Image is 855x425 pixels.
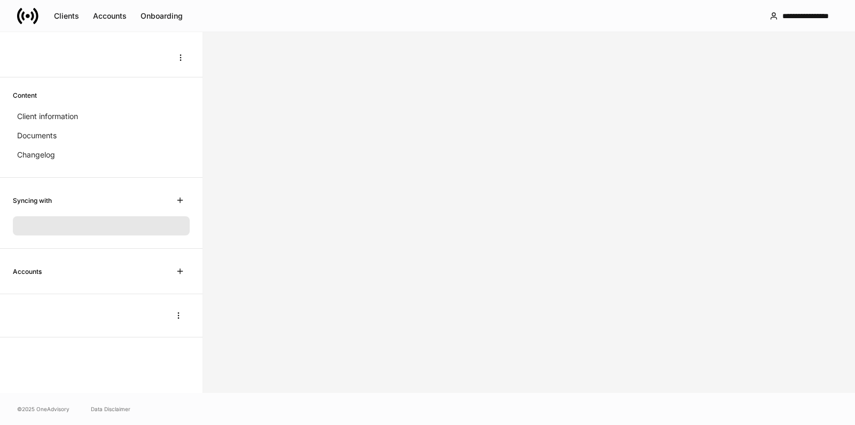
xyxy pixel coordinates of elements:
[86,7,134,25] button: Accounts
[17,149,55,160] p: Changelog
[13,107,190,126] a: Client information
[134,7,190,25] button: Onboarding
[17,130,57,141] p: Documents
[13,90,37,100] h6: Content
[13,126,190,145] a: Documents
[47,7,86,25] button: Clients
[17,405,69,413] span: © 2025 OneAdvisory
[13,195,52,206] h6: Syncing with
[91,405,130,413] a: Data Disclaimer
[93,12,127,20] div: Accounts
[17,111,78,122] p: Client information
[141,12,183,20] div: Onboarding
[54,12,79,20] div: Clients
[13,266,42,277] h6: Accounts
[13,145,190,164] a: Changelog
